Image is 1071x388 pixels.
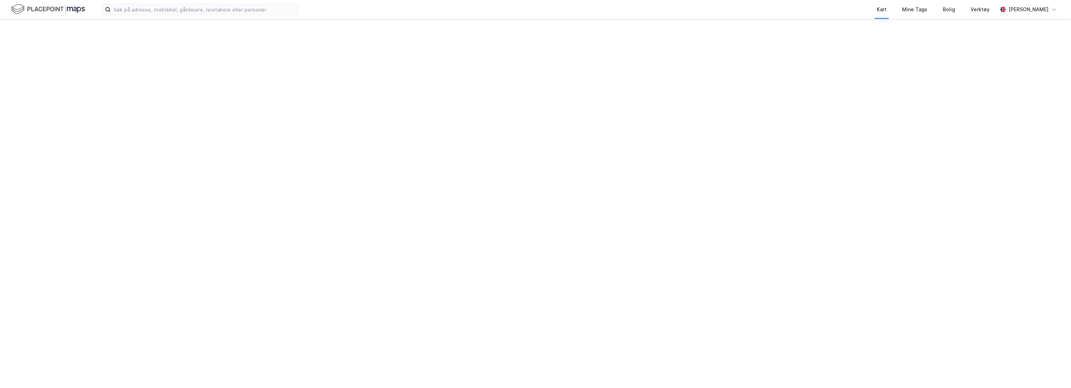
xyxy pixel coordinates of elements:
div: Mine Tags [902,5,927,14]
iframe: Chat Widget [1036,354,1071,388]
div: Bolig [943,5,955,14]
div: Kart [877,5,887,14]
img: logo.f888ab2527a4732fd821a326f86c7f29.svg [11,3,85,15]
input: Søk på adresse, matrikkel, gårdeiere, leietakere eller personer [111,4,298,15]
div: Verktøy [971,5,990,14]
div: [PERSON_NAME] [1008,5,1049,14]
